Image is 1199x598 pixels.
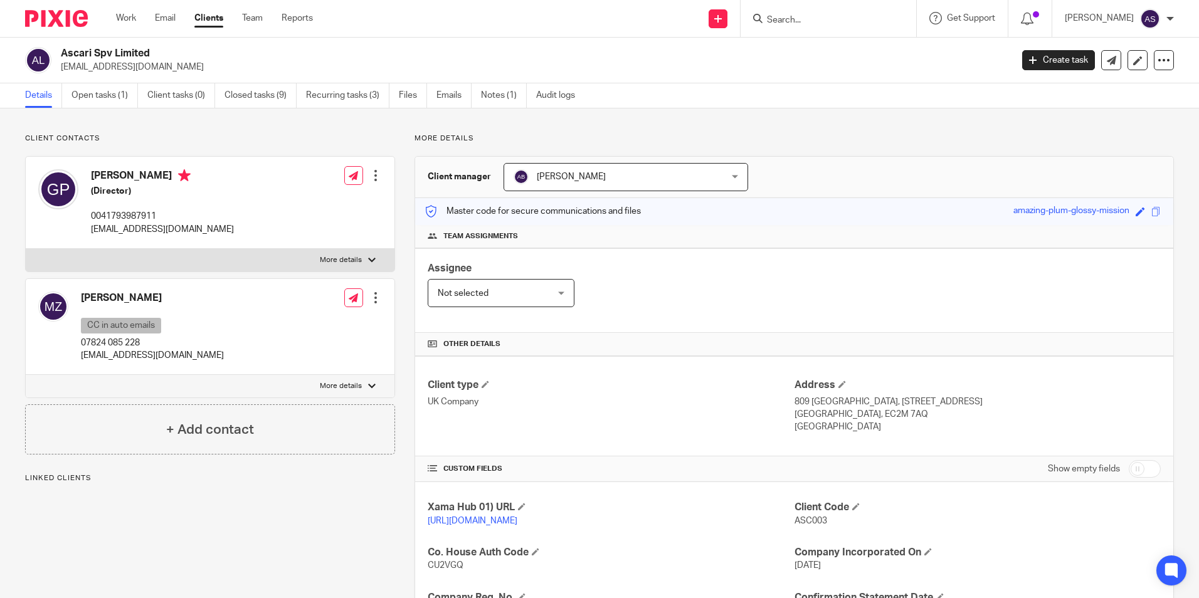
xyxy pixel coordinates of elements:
[166,420,254,439] h4: + Add contact
[91,223,234,236] p: [EMAIL_ADDRESS][DOMAIN_NAME]
[795,421,1161,433] p: [GEOGRAPHIC_DATA]
[25,134,395,144] p: Client contacts
[224,83,297,108] a: Closed tasks (9)
[81,318,161,333] p: CC in auto emails
[795,408,1161,421] p: [GEOGRAPHIC_DATA], EC2M 7AQ
[38,291,68,322] img: svg%3E
[91,185,234,197] h5: (Director)
[947,14,995,23] span: Get Support
[795,379,1161,392] h4: Address
[91,169,234,185] h4: [PERSON_NAME]
[428,170,491,183] h3: Client manager
[1140,9,1160,29] img: svg%3E
[25,47,51,73] img: svg%3E
[61,61,1003,73] p: [EMAIL_ADDRESS][DOMAIN_NAME]
[436,83,472,108] a: Emails
[443,339,500,349] span: Other details
[428,396,794,408] p: UK Company
[438,289,489,298] span: Not selected
[415,134,1174,144] p: More details
[25,83,62,108] a: Details
[25,473,395,483] p: Linked clients
[537,172,606,181] span: [PERSON_NAME]
[514,169,529,184] img: svg%3E
[428,517,517,525] a: [URL][DOMAIN_NAME]
[71,83,138,108] a: Open tasks (1)
[242,12,263,24] a: Team
[1013,204,1129,219] div: amazing-plum-glossy-mission
[38,169,78,209] img: svg%3E
[282,12,313,24] a: Reports
[81,337,224,349] p: 07824 085 228
[320,381,362,391] p: More details
[81,291,224,305] h4: [PERSON_NAME]
[795,501,1161,514] h4: Client Code
[428,464,794,474] h4: CUSTOM FIELDS
[1065,12,1134,24] p: [PERSON_NAME]
[795,396,1161,408] p: 809 [GEOGRAPHIC_DATA], [STREET_ADDRESS]
[61,47,815,60] h2: Ascari Spv Limited
[147,83,215,108] a: Client tasks (0)
[428,501,794,514] h4: Xama Hub 01) URL
[443,231,518,241] span: Team assignments
[428,263,472,273] span: Assignee
[306,83,389,108] a: Recurring tasks (3)
[194,12,223,24] a: Clients
[536,83,584,108] a: Audit logs
[428,546,794,559] h4: Co. House Auth Code
[766,15,879,26] input: Search
[795,546,1161,559] h4: Company Incorporated On
[25,10,88,27] img: Pixie
[116,12,136,24] a: Work
[428,561,463,570] span: CU2VGQ
[795,561,821,570] span: [DATE]
[481,83,527,108] a: Notes (1)
[178,169,191,182] i: Primary
[155,12,176,24] a: Email
[81,349,224,362] p: [EMAIL_ADDRESS][DOMAIN_NAME]
[795,517,827,525] span: ASC003
[91,210,234,223] p: 0041793987911
[1022,50,1095,70] a: Create task
[320,255,362,265] p: More details
[399,83,427,108] a: Files
[425,205,641,218] p: Master code for secure communications and files
[428,379,794,392] h4: Client type
[1048,463,1120,475] label: Show empty fields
